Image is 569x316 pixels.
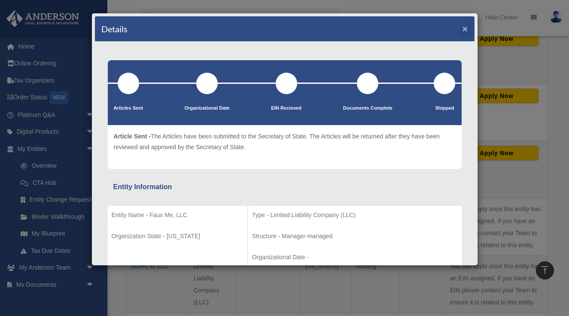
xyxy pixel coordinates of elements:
p: Organizational Date [185,104,230,113]
p: Entity Name - Faux Me, LLC [112,210,243,221]
h4: Details [101,23,128,35]
span: Article Sent - [114,133,151,140]
p: Organization State - [US_STATE] [112,231,243,242]
button: × [463,24,468,33]
p: EIN Recieved [271,104,301,113]
p: Structure - Manager-managed [252,231,458,242]
div: Entity Information [113,181,456,193]
p: Articles Sent [114,104,143,113]
p: Documents Complete [343,104,393,113]
p: Organizational Date - [252,252,458,263]
p: The Articles have been submitted to the Secretary of State. The Articles will be returned after t... [114,131,456,152]
p: Shipped [434,104,455,113]
p: Type - Limited Liability Company (LLC) [252,210,458,221]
